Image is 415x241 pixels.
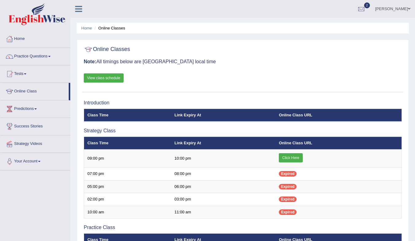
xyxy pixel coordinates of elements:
td: 10:00 pm [171,150,276,168]
a: Predictions [0,100,70,116]
a: Tests [0,65,70,81]
b: Note: [84,59,96,64]
a: Practice Questions [0,48,70,63]
h3: Strategy Class [84,128,402,134]
h3: Practice Class [84,225,402,230]
span: Expired [279,184,297,189]
a: Click Here [279,153,302,162]
h2: Online Classes [84,45,130,54]
h3: Introduction [84,100,402,106]
td: 05:00 pm [84,180,171,193]
a: Strategy Videos [0,135,70,151]
th: Link Expiry At [171,137,276,150]
td: 02:00 pm [84,193,171,206]
span: 2 [364,2,370,8]
a: Home [0,30,70,46]
th: Online Class URL [275,109,402,122]
td: 11:00 am [171,206,276,219]
th: Online Class URL [275,137,402,150]
td: 09:00 pm [84,150,171,168]
td: 10:00 am [84,206,171,219]
td: 03:00 pm [171,193,276,206]
a: Success Stories [0,118,70,133]
span: Expired [279,196,297,202]
td: 07:00 pm [84,168,171,181]
a: View class schedule [84,73,124,83]
li: Online Classes [93,25,125,31]
td: 06:00 pm [171,180,276,193]
th: Class Time [84,137,171,150]
a: Your Account [0,153,70,168]
span: Expired [279,209,297,215]
th: Link Expiry At [171,109,276,122]
h3: All timings below are [GEOGRAPHIC_DATA] local time [84,59,402,64]
a: Home [81,26,92,30]
a: Online Class [0,83,69,98]
span: Expired [279,171,297,177]
th: Class Time [84,109,171,122]
td: 08:00 pm [171,168,276,181]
